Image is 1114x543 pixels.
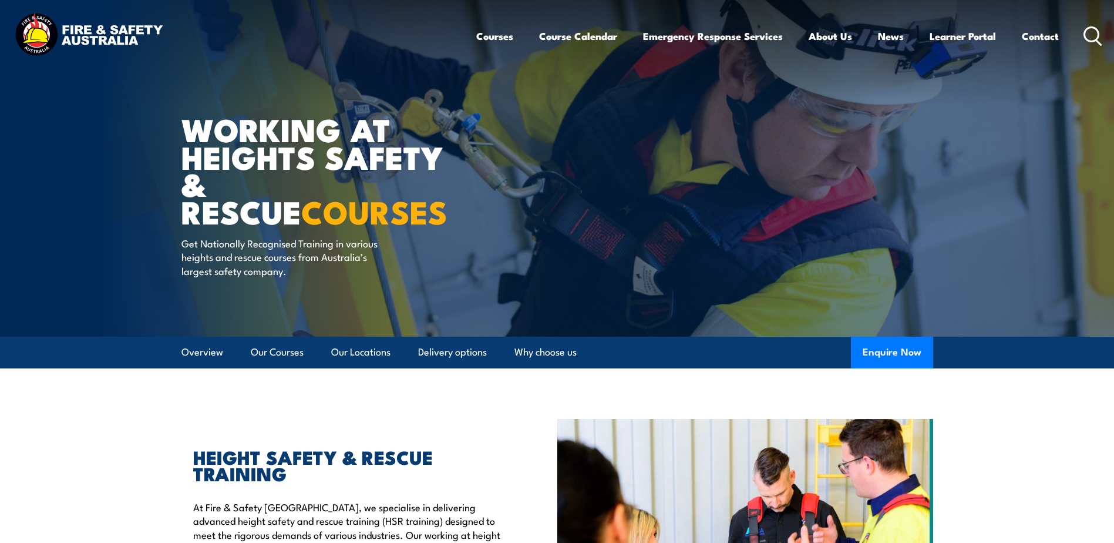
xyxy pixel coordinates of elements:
a: Delivery options [418,337,487,368]
a: Our Courses [251,337,304,368]
h1: WORKING AT HEIGHTS SAFETY & RESCUE [181,115,472,225]
a: Course Calendar [539,21,617,52]
a: Overview [181,337,223,368]
a: Why choose us [514,337,577,368]
button: Enquire Now [851,337,933,368]
a: Emergency Response Services [643,21,783,52]
a: Our Locations [331,337,391,368]
a: Contact [1022,21,1059,52]
a: News [878,21,904,52]
p: Get Nationally Recognised Training in various heights and rescue courses from Australia’s largest... [181,236,396,277]
a: Learner Portal [930,21,996,52]
a: Courses [476,21,513,52]
strong: COURSES [301,186,447,235]
a: About Us [809,21,852,52]
h2: HEIGHT SAFETY & RESCUE TRAINING [193,448,503,481]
